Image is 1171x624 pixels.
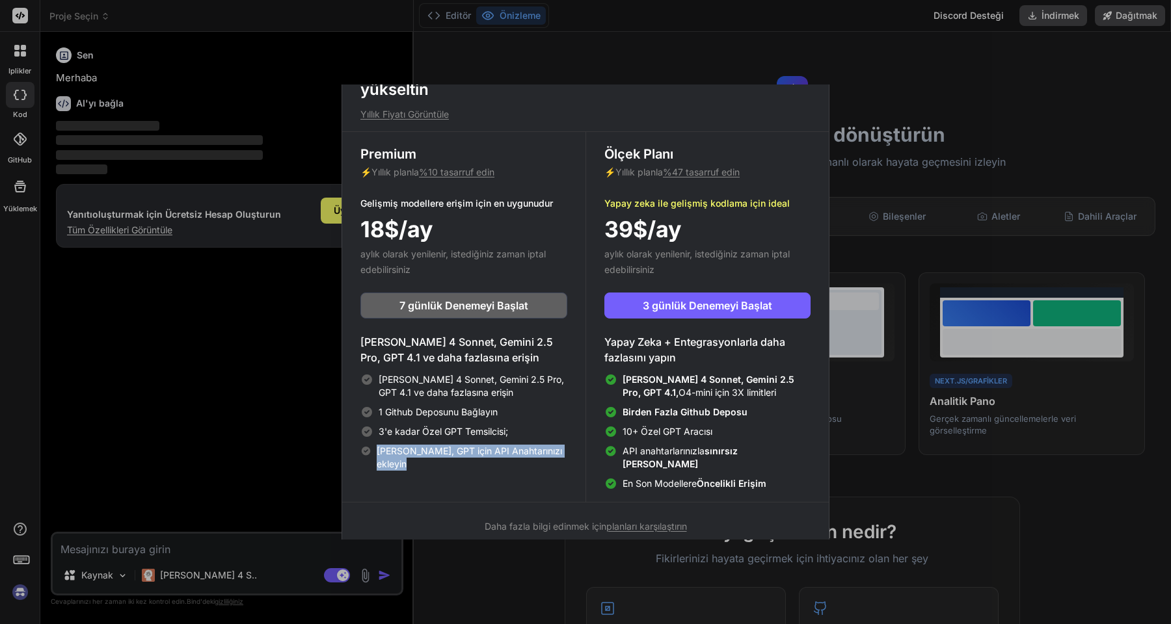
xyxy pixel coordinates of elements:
[360,248,546,275] font: aylık olarak yenilenir, istediğiniz zaman iptal edebilirsiniz
[623,374,794,398] font: [PERSON_NAME] 4 Sonnet, Gemini 2.5 Pro, GPT 4.1,
[643,299,772,312] font: 3 günlük Denemeyi Başlat
[360,216,433,242] font: 18$/ay
[623,478,697,489] font: En Son Modellere
[623,445,705,456] font: API anahtarlarınızla
[379,426,508,437] font: 3'e kadar Özel GPT Temsilcisi;
[371,166,419,177] font: Yıllık planla
[623,406,747,417] font: Birden Fazla Github Deposu
[604,216,681,242] font: 39$/ay
[606,521,687,532] font: planları karşılaştırın
[623,426,712,437] font: 10+ Özel GPT Aracısı
[379,374,564,398] font: [PERSON_NAME] 4 Sonnet, Gemini 2.5 Pro, GPT 4.1 ve daha fazlasına erişin
[604,248,790,275] font: aylık olarak yenilenir, istediğiniz zaman iptal edebilirsiniz
[360,292,567,318] button: 7 günlük Denemeyi Başlat
[663,166,740,177] font: %47 tasarruf edin
[604,146,673,162] font: Ölçek Planı
[604,335,785,364] font: Yapay Zeka + Entegrasyonlarla daha fazlasını yapın
[615,166,663,177] font: Yıllık planla
[485,521,606,532] font: Daha fazla bilgi edinmek için
[377,445,562,469] font: [PERSON_NAME], GPT için API Anahtarınızı ekleyin
[360,166,371,177] font: ⚡
[604,292,811,318] button: 3 günlük Denemeyi Başlat
[360,109,449,120] font: Yıllık Fiyatı Görüntüle
[360,146,416,162] font: Premium
[419,166,494,177] font: %10 tasarruf edin
[697,478,766,489] font: Öncelikli Erişim
[679,387,776,398] font: O4-mini için 3X limitleri
[379,406,498,417] font: 1 Github Deposunu Bağlayın
[399,299,528,312] font: 7 günlük Denemeyi Başlat
[360,335,553,364] font: [PERSON_NAME] 4 Sonnet, Gemini 2.5 Pro, GPT 4.1 ve daha fazlasına erişin
[604,166,615,177] font: ⚡
[360,198,553,209] font: Gelişmiş modellere erişim için en uygunudur
[604,198,790,209] font: Yapay zeka ile gelişmiş kodlama için ideal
